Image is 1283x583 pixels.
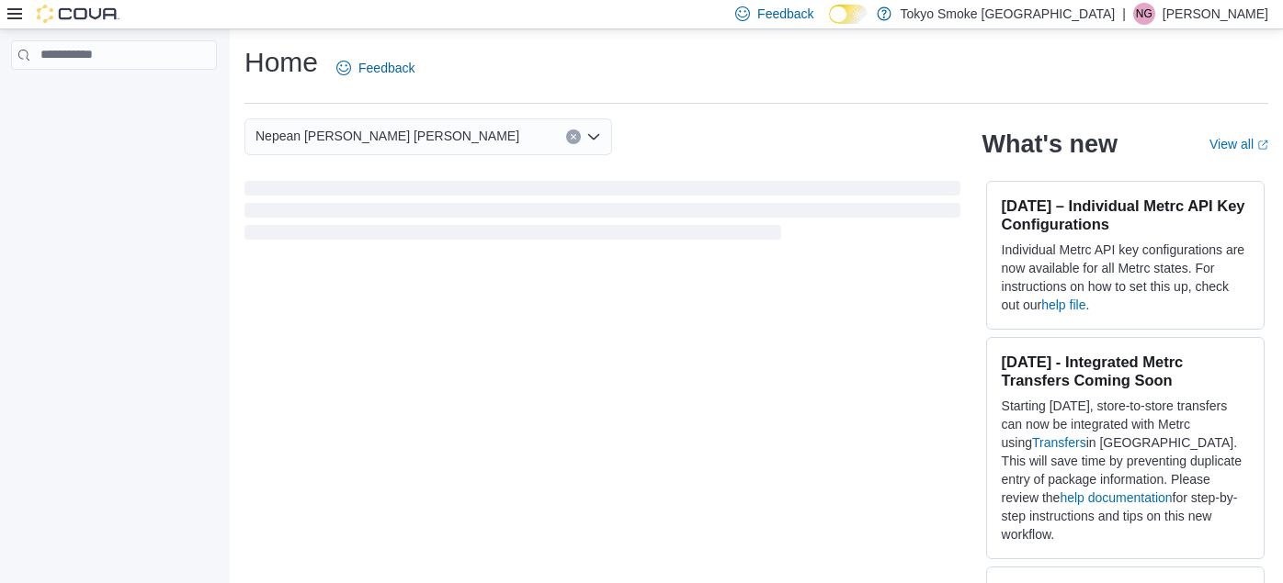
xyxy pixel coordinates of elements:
[255,125,519,147] span: Nepean [PERSON_NAME] [PERSON_NAME]
[1163,3,1268,25] p: [PERSON_NAME]
[37,5,119,23] img: Cova
[1002,196,1249,233] h3: [DATE] – Individual Metrc API Key Configurations
[1133,3,1155,25] div: Nadine Guindon
[829,5,868,24] input: Dark Mode
[1032,435,1086,450] a: Transfers
[1136,3,1152,25] span: NG
[901,3,1116,25] p: Tokyo Smoke [GEOGRAPHIC_DATA]
[1060,490,1172,505] a: help documentation
[329,50,422,86] a: Feedback
[1209,137,1268,151] a: View allExternal link
[566,129,581,144] button: Clear input
[1002,353,1249,389] h3: [DATE] - Integrated Metrc Transfers Coming Soon
[244,44,318,81] h1: Home
[1122,3,1126,25] p: |
[1257,140,1268,151] svg: External link
[1002,241,1249,314] p: Individual Metrc API key configurations are now available for all Metrc states. For instructions ...
[11,73,217,118] nav: Complex example
[358,59,414,77] span: Feedback
[1041,297,1085,312] a: help file
[244,185,960,243] span: Loading
[829,24,830,25] span: Dark Mode
[757,5,813,23] span: Feedback
[586,129,601,144] button: Open list of options
[1002,397,1249,544] p: Starting [DATE], store-to-store transfers can now be integrated with Metrc using in [GEOGRAPHIC_D...
[982,129,1118,159] h2: What's new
